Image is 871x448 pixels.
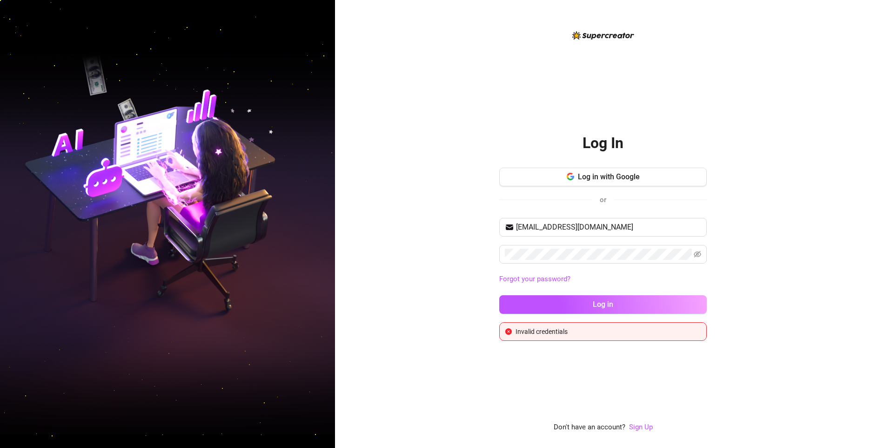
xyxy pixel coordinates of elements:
[499,168,707,186] button: Log in with Google
[516,326,701,337] div: Invalid credentials
[593,300,613,309] span: Log in
[629,423,653,431] a: Sign Up
[572,31,634,40] img: logo-BBDzfeDw.svg
[499,275,570,283] a: Forgot your password?
[505,328,512,335] span: close-circle
[600,196,606,204] span: or
[583,134,623,153] h2: Log In
[554,422,625,433] span: Don't have an account?
[499,295,707,314] button: Log in
[629,422,653,433] a: Sign Up
[694,251,701,258] span: eye-invisible
[578,172,640,181] span: Log in with Google
[499,274,707,285] a: Forgot your password?
[516,222,701,233] input: Your email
